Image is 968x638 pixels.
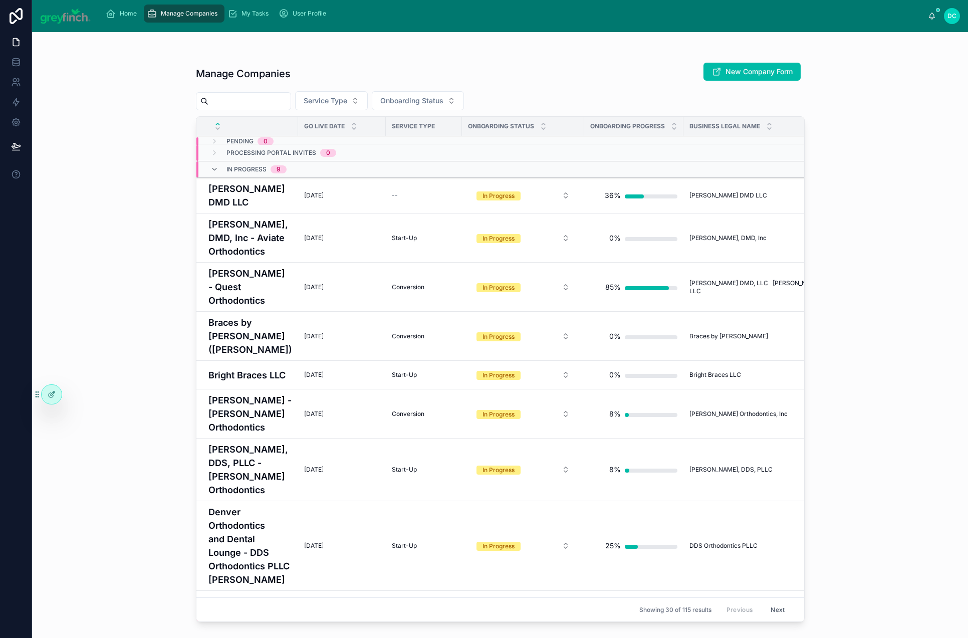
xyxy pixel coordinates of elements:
[482,542,515,551] div: In Progress
[468,186,578,204] button: Select Button
[304,191,380,199] a: [DATE]
[226,165,267,173] span: In Progress
[590,595,677,615] a: 0%
[304,234,380,242] a: [DATE]
[392,466,417,474] span: Start-Up
[304,542,380,550] a: [DATE]
[639,606,711,614] span: Showing 30 of 115 results
[392,283,456,291] a: Conversion
[468,366,578,384] button: Select Button
[605,277,621,297] div: 85%
[468,278,578,296] button: Select Button
[468,327,578,346] a: Select Button
[392,283,424,291] span: Conversion
[144,5,224,23] a: Manage Companies
[590,326,677,346] a: 0%
[392,234,456,242] a: Start-Up
[304,371,380,379] a: [DATE]
[468,229,578,247] button: Select Button
[482,371,515,380] div: In Progress
[208,393,292,434] a: [PERSON_NAME] - [PERSON_NAME] Orthodontics
[304,191,324,199] span: [DATE]
[392,542,417,550] span: Start-Up
[689,542,852,550] a: DDS Orthodontics PLLC
[609,365,621,385] div: 0%
[161,10,217,18] span: Manage Companies
[468,365,578,384] a: Select Button
[689,466,773,474] span: [PERSON_NAME], DDS, PLLC
[590,404,677,424] a: 8%
[482,466,515,475] div: In Progress
[392,410,456,418] a: Conversion
[304,332,380,340] a: [DATE]
[947,12,956,20] span: DC
[590,536,677,556] a: 25%
[392,332,424,340] span: Conversion
[609,404,621,424] div: 8%
[264,137,268,145] div: 0
[468,404,578,423] a: Select Button
[304,96,347,106] span: Service Type
[689,371,741,379] span: Bright Braces LLC
[468,460,578,479] a: Select Button
[40,8,91,24] img: App logo
[304,234,324,242] span: [DATE]
[208,182,292,209] a: [PERSON_NAME] DMD LLC
[482,234,515,243] div: In Progress
[304,410,380,418] a: [DATE]
[226,149,316,157] span: Processing Portal Invites
[380,96,443,106] span: Onboarding Status
[208,267,292,307] a: [PERSON_NAME] - Quest Orthodontics
[468,595,578,614] a: Select Button
[609,460,621,480] div: 8%
[372,91,464,110] button: Select Button
[689,234,767,242] span: [PERSON_NAME], DMD, Inc
[304,466,324,474] span: [DATE]
[609,228,621,248] div: 0%
[689,332,852,340] a: Braces by [PERSON_NAME]
[703,63,801,81] button: New Company Form
[689,466,852,474] a: [PERSON_NAME], DDS, PLLC
[468,327,578,345] button: Select Button
[689,410,788,418] span: [PERSON_NAME] Orthodontics, Inc
[590,365,677,385] a: 0%
[482,283,515,292] div: In Progress
[304,410,324,418] span: [DATE]
[277,165,281,173] div: 9
[689,279,852,295] a: [PERSON_NAME] DMD, LLC [PERSON_NAME] DMD2, LLC
[468,278,578,297] a: Select Button
[304,542,324,550] span: [DATE]
[120,10,137,18] span: Home
[725,67,793,77] span: New Company Form
[392,371,456,379] a: Start-Up
[689,410,852,418] a: [PERSON_NAME] Orthodontics, Inc
[304,332,324,340] span: [DATE]
[689,332,768,340] span: Braces by [PERSON_NAME]
[468,461,578,479] button: Select Button
[689,371,852,379] a: Bright Braces LLC
[468,229,578,248] a: Select Button
[468,596,578,614] button: Select Button
[468,536,578,555] a: Select Button
[482,410,515,419] div: In Progress
[224,5,276,23] a: My Tasks
[605,536,621,556] div: 25%
[304,371,324,379] span: [DATE]
[689,191,767,199] span: [PERSON_NAME] DMD LLC
[208,218,292,258] a: [PERSON_NAME], DMD, Inc - Aviate Orthodontics
[609,326,621,346] div: 0%
[208,316,292,356] h4: Braces by [PERSON_NAME] ([PERSON_NAME])
[295,91,368,110] button: Select Button
[392,371,417,379] span: Start-Up
[590,122,665,130] span: Onboarding Progress
[304,283,324,291] span: [DATE]
[468,537,578,555] button: Select Button
[196,67,291,81] h1: Manage Companies
[208,505,292,586] a: Denver Orthodontics and Dental Lounge - DDS Orthodontics PLLC [PERSON_NAME]
[590,277,677,297] a: 85%
[208,443,292,497] a: [PERSON_NAME], DDS, PLLC - [PERSON_NAME] Orthodontics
